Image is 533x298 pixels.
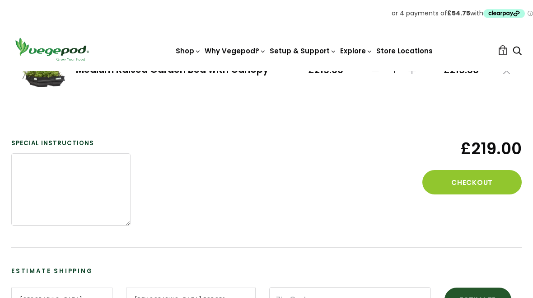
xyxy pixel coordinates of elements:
span: 1 [384,66,406,75]
a: Search [513,47,522,56]
label: Special instructions [11,139,131,148]
img: Vegepod [11,36,93,62]
span: 1 [502,47,504,56]
span: £219.00 [307,65,346,76]
a: Medium Raised Garden Bed with Canopy [76,63,269,76]
a: Store Locations [376,46,433,56]
a: Shop [176,46,201,56]
a: Setup & Support [270,46,337,56]
button: Checkout [422,170,522,194]
a: Explore [340,46,373,56]
a: Why Vegepod? [205,46,266,56]
h3: Estimate Shipping [11,267,522,276]
span: £219.00 [442,65,481,76]
span: £219.00 [402,139,522,158]
a: 1 [498,45,508,55]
